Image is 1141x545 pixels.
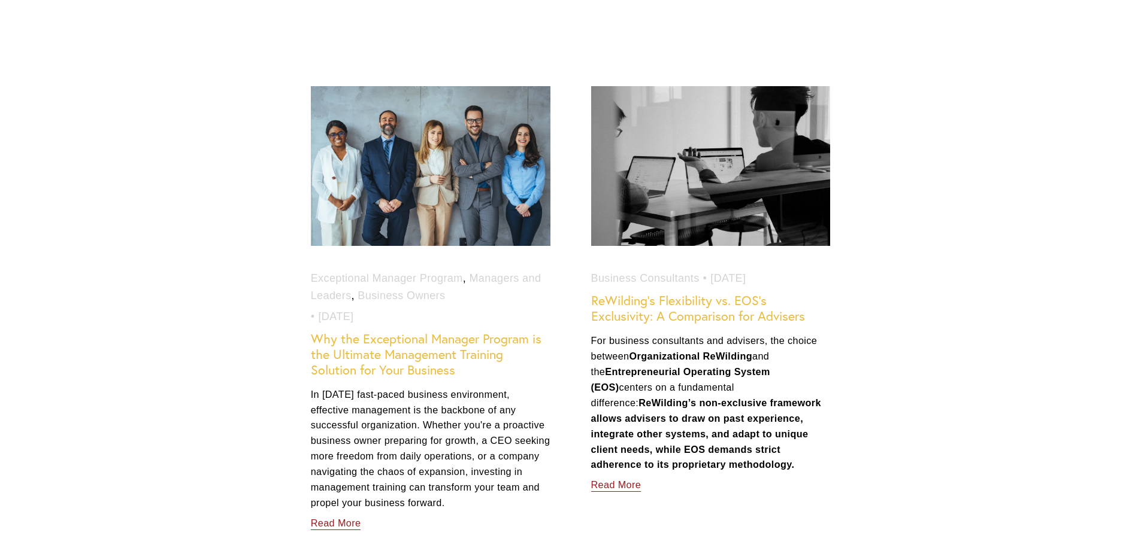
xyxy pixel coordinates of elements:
p: In [DATE] fast-paced business environment, effective management is the backbone of any successful... [311,387,550,511]
span: , [463,272,466,284]
img: Why the Exceptional Manager Program is the Ultimate Management Training Solution for Your Business [310,86,552,247]
time: [DATE] [318,308,353,325]
strong: Organizational ReWilding [629,351,753,361]
a: Read More [591,473,641,494]
a: Business Consultants [591,272,700,284]
p: For business consultants and advisers, the choice between and the centers on a fundamental differ... [591,333,831,473]
a: Read More [311,511,361,532]
a: Business Owners [358,290,445,302]
a: ReWilding’s Flexibility vs. EOS’s Exclusivity: A Comparison for Advisers [591,293,805,324]
span: , [352,290,355,302]
time: [DATE] [710,270,746,287]
strong: Entrepreneurial Operating System (EOS) [591,366,773,392]
img: ReWilding’s Flexibility vs. EOS’s Exclusivity: A Comparison for Advisers [590,86,832,247]
a: Exceptional Manager Program [311,272,463,284]
a: Why the Exceptional Manager Program is the Ultimate Management Training Solution for Your Business [311,331,541,377]
strong: ReWilding’s non-exclusive framework allows advisers to draw on past experience, integrate other s... [591,397,824,470]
